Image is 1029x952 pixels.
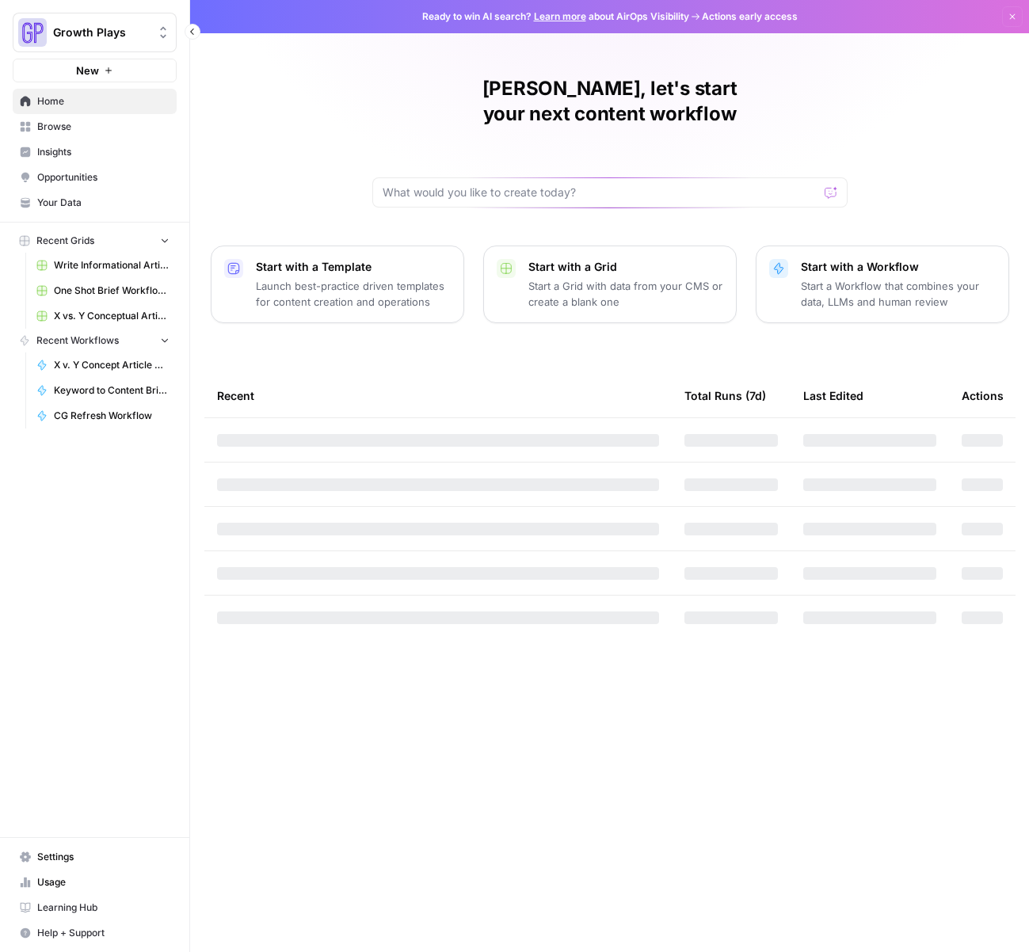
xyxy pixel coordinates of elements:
button: Start with a GridStart a Grid with data from your CMS or create a blank one [483,246,737,323]
span: Growth Plays [53,25,149,40]
a: Insights [13,139,177,165]
span: One Shot Brief Workflow Grid [54,284,170,298]
button: Start with a TemplateLaunch best-practice driven templates for content creation and operations [211,246,464,323]
span: Opportunities [37,170,170,185]
span: X v. Y Concept Article Generator [54,358,170,372]
a: Your Data [13,190,177,215]
button: Help + Support [13,920,177,946]
span: Recent Grids [36,234,94,248]
span: Browse [37,120,170,134]
button: Recent Workflows [13,329,177,352]
p: Start a Workflow that combines your data, LLMs and human review [801,278,996,310]
a: Usage [13,870,177,895]
span: Home [37,94,170,109]
a: Opportunities [13,165,177,190]
img: Growth Plays Logo [18,18,47,47]
span: Settings [37,850,170,864]
span: Ready to win AI search? about AirOps Visibility [422,10,689,24]
a: Browse [13,114,177,139]
div: Actions [962,374,1004,417]
button: New [13,59,177,82]
a: CG Refresh Workflow [29,403,177,428]
button: Recent Grids [13,229,177,253]
a: Write Informational Articles [29,253,177,278]
a: Settings [13,844,177,870]
span: Your Data [37,196,170,210]
p: Start with a Grid [528,259,723,275]
p: Start a Grid with data from your CMS or create a blank one [528,278,723,310]
span: Keyword to Content Brief [v2] [54,383,170,398]
h1: [PERSON_NAME], let's start your next content workflow [372,76,848,127]
span: Write Informational Articles [54,258,170,272]
a: Learning Hub [13,895,177,920]
div: Total Runs (7d) [684,374,766,417]
p: Start with a Workflow [801,259,996,275]
span: New [76,63,99,78]
span: Usage [37,875,170,889]
div: Last Edited [803,374,863,417]
span: X vs. Y Conceptual Articles [54,309,170,323]
span: CG Refresh Workflow [54,409,170,423]
span: Recent Workflows [36,333,119,348]
a: X vs. Y Conceptual Articles [29,303,177,329]
a: Home [13,89,177,114]
button: Start with a WorkflowStart a Workflow that combines your data, LLMs and human review [756,246,1009,323]
a: Keyword to Content Brief [v2] [29,378,177,403]
a: X v. Y Concept Article Generator [29,352,177,378]
div: Recent [217,374,659,417]
span: Insights [37,145,170,159]
p: Start with a Template [256,259,451,275]
span: Actions early access [702,10,798,24]
button: Workspace: Growth Plays [13,13,177,52]
input: What would you like to create today? [383,185,818,200]
a: One Shot Brief Workflow Grid [29,278,177,303]
span: Learning Hub [37,901,170,915]
span: Help + Support [37,926,170,940]
p: Launch best-practice driven templates for content creation and operations [256,278,451,310]
a: Learn more [534,10,586,22]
